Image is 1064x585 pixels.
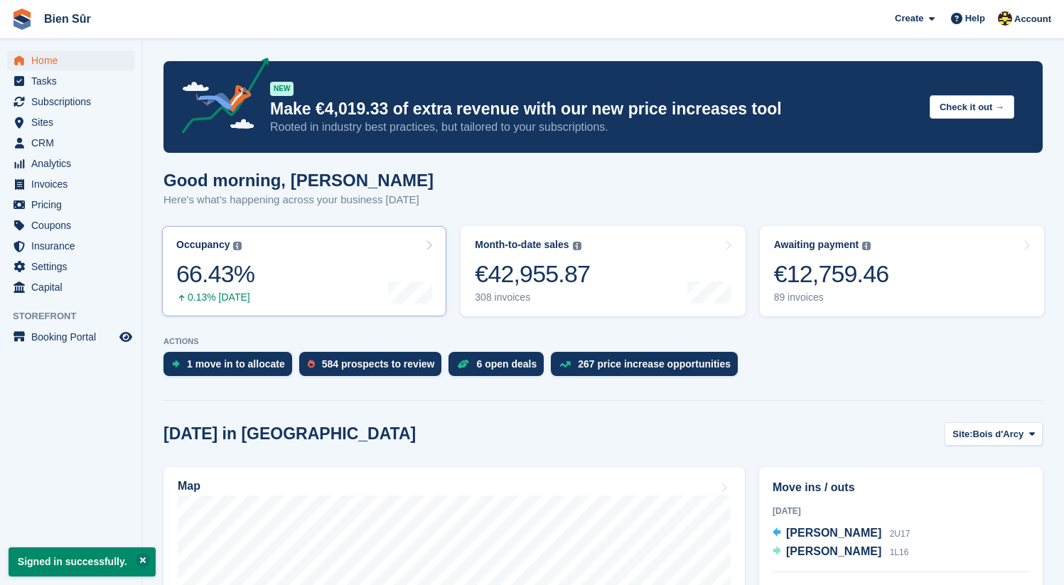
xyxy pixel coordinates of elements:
h1: Good morning, [PERSON_NAME] [163,171,434,190]
p: Signed in successfully. [9,547,156,576]
img: stora-icon-8386f47178a22dfd0bd8f6a31ec36ba5ce8667c1dd55bd0f319d3a0aa187defe.svg [11,9,33,30]
img: price_increase_opportunities-93ffe204e8149a01c8c9dc8f82e8f89637d9d84a8eef4429ea346261dce0b2c0.svg [559,361,571,367]
div: 6 open deals [476,358,537,370]
a: menu [7,277,134,297]
h2: [DATE] in [GEOGRAPHIC_DATA] [163,424,416,444]
a: Preview store [117,328,134,345]
a: 584 prospects to review [299,352,449,383]
div: Occupancy [176,239,230,251]
a: menu [7,92,134,112]
div: 66.43% [176,259,254,289]
span: Home [31,50,117,70]
img: Marie Tran [998,11,1012,26]
span: Capital [31,277,117,297]
span: [PERSON_NAME] [786,545,881,557]
div: 0.13% [DATE] [176,291,254,304]
span: Coupons [31,215,117,235]
div: €12,759.46 [774,259,889,289]
a: menu [7,71,134,91]
div: NEW [270,82,294,96]
span: Analytics [31,154,117,173]
a: menu [7,236,134,256]
div: 584 prospects to review [322,358,435,370]
p: ACTIONS [163,337,1043,346]
span: Insurance [31,236,117,256]
a: 1 move in to allocate [163,352,299,383]
a: menu [7,50,134,70]
a: Month-to-date sales €42,955.87 308 invoices [461,226,745,316]
div: [DATE] [773,505,1029,517]
a: menu [7,112,134,132]
div: 308 invoices [475,291,590,304]
a: menu [7,257,134,277]
span: Site: [952,427,972,441]
a: menu [7,174,134,194]
a: Awaiting payment €12,759.46 89 invoices [760,226,1044,316]
span: Tasks [31,71,117,91]
span: Sites [31,112,117,132]
a: Occupancy 66.43% 0.13% [DATE] [162,226,446,316]
img: prospect-51fa495bee0391a8d652442698ab0144808aea92771e9ea1ae160a38d050c398.svg [308,360,315,368]
a: Bien Sûr [38,7,97,31]
p: Make €4,019.33 of extra revenue with our new price increases tool [270,99,918,119]
p: Here's what's happening across your business [DATE] [163,192,434,208]
div: 1 move in to allocate [187,358,285,370]
div: Month-to-date sales [475,239,569,251]
a: menu [7,133,134,153]
a: 267 price increase opportunities [551,352,745,383]
a: menu [7,215,134,235]
span: Settings [31,257,117,277]
span: Bois d'Arcy [973,427,1024,441]
h2: Map [178,480,200,493]
span: Account [1014,12,1051,26]
img: icon-info-grey-7440780725fd019a000dd9b08b2336e03edf1995a4989e88bcd33f0948082b44.svg [862,242,871,250]
img: icon-info-grey-7440780725fd019a000dd9b08b2336e03edf1995a4989e88bcd33f0948082b44.svg [233,242,242,250]
span: Help [965,11,985,26]
div: 89 invoices [774,291,889,304]
span: [PERSON_NAME] [786,527,881,539]
div: 267 price increase opportunities [578,358,731,370]
a: menu [7,195,134,215]
span: Storefront [13,309,141,323]
div: €42,955.87 [475,259,590,289]
div: Awaiting payment [774,239,859,251]
p: Rooted in industry best practices, but tailored to your subscriptions. [270,119,918,135]
img: price-adjustments-announcement-icon-8257ccfd72463d97f412b2fc003d46551f7dbcb40ab6d574587a9cd5c0d94... [170,58,269,139]
span: 2U17 [890,529,910,539]
a: 6 open deals [448,352,551,383]
span: Invoices [31,174,117,194]
span: CRM [31,133,117,153]
h2: Move ins / outs [773,479,1029,496]
button: Check it out → [930,95,1014,119]
img: move_ins_to_allocate_icon-fdf77a2bb77ea45bf5b3d319d69a93e2d87916cf1d5bf7949dd705db3b84f3ca.svg [172,360,180,368]
img: icon-info-grey-7440780725fd019a000dd9b08b2336e03edf1995a4989e88bcd33f0948082b44.svg [573,242,581,250]
a: [PERSON_NAME] 2U17 [773,525,910,543]
a: menu [7,327,134,347]
span: Create [895,11,923,26]
span: 1L16 [890,547,909,557]
button: Site: Bois d'Arcy [945,422,1043,446]
img: deal-1b604bf984904fb50ccaf53a9ad4b4a5d6e5aea283cecdc64d6e3604feb123c2.svg [457,359,469,369]
a: menu [7,154,134,173]
span: Pricing [31,195,117,215]
span: Subscriptions [31,92,117,112]
a: [PERSON_NAME] 1L16 [773,543,908,562]
span: Booking Portal [31,327,117,347]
